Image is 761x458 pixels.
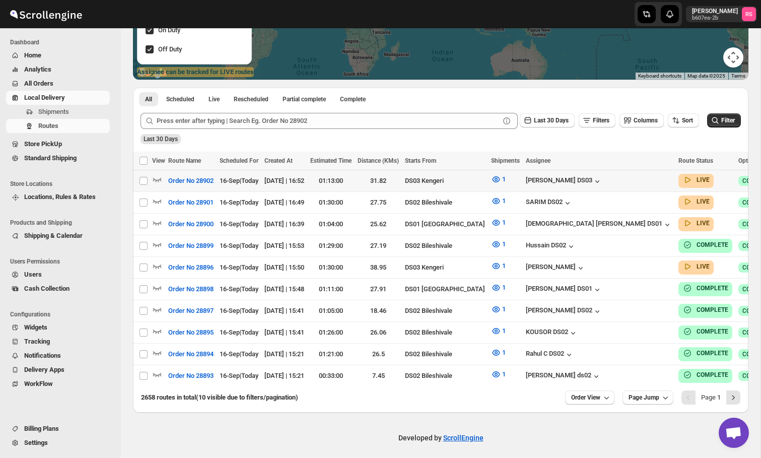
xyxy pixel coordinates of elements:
[619,113,664,127] button: Columns
[726,390,740,405] button: Next
[405,263,485,273] div: DS03 Kengeri
[264,157,293,164] span: Created At
[485,193,512,209] button: 1
[6,48,110,62] button: Home
[24,94,65,101] span: Local Delivery
[283,95,326,103] span: Partial complete
[209,95,220,103] span: Live
[24,271,42,278] span: Users
[697,241,728,248] b: COMPLETE
[162,368,220,384] button: Order No 28893
[6,282,110,296] button: Cash Collection
[485,236,512,252] button: 1
[264,371,304,381] div: [DATE] | 15:21
[162,281,220,297] button: Order No 28898
[520,113,575,127] button: Last 30 Days
[24,285,70,292] span: Cash Collection
[310,306,352,316] div: 01:05:00
[697,306,728,313] b: COMPLETE
[168,219,214,229] span: Order No 28900
[697,328,728,335] b: COMPLETE
[6,335,110,349] button: Tracking
[526,220,672,230] div: [DEMOGRAPHIC_DATA] [PERSON_NAME] DS01
[692,15,738,21] p: b607ea-2b
[502,197,506,205] span: 1
[24,154,77,162] span: Standard Shipping
[682,305,728,315] button: COMPLETE
[162,303,220,319] button: Order No 28897
[526,198,573,208] button: SARIM DS02
[220,177,258,184] span: 16-Sep | Today
[678,157,713,164] span: Route Status
[6,320,110,335] button: Widgets
[719,418,749,448] div: Open chat
[141,394,298,401] span: 2658 routes in total (10 visible due to filters/pagination)
[526,350,574,360] button: Rahul C DS02
[526,176,602,186] button: [PERSON_NAME] DS03
[502,284,506,291] span: 1
[358,198,399,208] div: 27.75
[697,350,728,357] b: COMPLETE
[310,349,352,359] div: 01:21:00
[168,176,214,186] span: Order No 28902
[24,380,53,387] span: WorkFlow
[502,349,506,356] span: 1
[6,268,110,282] button: Users
[6,77,110,91] button: All Orders
[24,66,51,73] span: Analytics
[697,176,710,183] b: LIVE
[398,433,483,443] p: Developed by
[682,348,728,358] button: COMPLETE
[682,218,710,228] button: LIVE
[682,283,728,293] button: COMPLETE
[24,140,62,148] span: Store PickUp
[405,241,485,251] div: DS02 Bileshivale
[443,434,483,442] a: ScrollEngine
[405,198,485,208] div: DS02 Bileshivale
[565,390,614,405] button: Order View
[340,95,366,103] span: Complete
[358,219,399,229] div: 25.62
[526,263,586,273] button: [PERSON_NAME]
[405,157,436,164] span: Starts From
[622,390,673,405] button: Page Jump
[24,439,48,446] span: Settings
[157,113,500,129] input: Press enter after typing | Search Eg. Order No 28902
[24,193,96,201] span: Locations, Rules & Rates
[358,176,399,186] div: 31.82
[152,157,165,164] span: View
[139,92,158,106] button: All routes
[220,157,258,164] span: Scheduled For
[697,220,710,227] b: LIVE
[220,242,258,249] span: 16-Sep | Today
[358,263,399,273] div: 38.95
[502,370,506,378] span: 1
[310,371,352,381] div: 00:33:00
[38,108,69,115] span: Shipments
[742,7,756,21] span: Romil Seth
[682,117,693,124] span: Sort
[162,216,220,232] button: Order No 28900
[264,306,304,316] div: [DATE] | 15:41
[6,229,110,243] button: Shipping & Calendar
[162,324,220,341] button: Order No 28895
[10,219,114,227] span: Products and Shipping
[668,113,699,127] button: Sort
[405,306,485,316] div: DS02 Bileshivale
[168,328,214,338] span: Order No 28895
[502,240,506,248] span: 1
[526,306,602,316] button: [PERSON_NAME] DS02
[310,198,352,208] div: 01:30:00
[220,372,258,379] span: 16-Sep | Today
[220,285,258,293] span: 16-Sep | Today
[310,219,352,229] div: 01:04:00
[502,175,506,183] span: 1
[745,11,752,18] text: RS
[264,349,304,359] div: [DATE] | 15:21
[358,306,399,316] div: 18.46
[6,422,110,436] button: Billing Plans
[491,157,520,164] span: Shipments
[692,7,738,15] p: [PERSON_NAME]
